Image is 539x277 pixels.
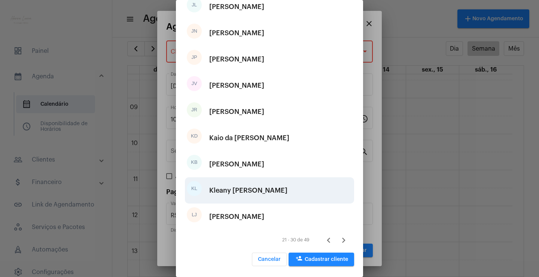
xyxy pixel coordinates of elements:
[321,233,336,248] button: Página anterior
[209,205,264,228] div: [PERSON_NAME]
[209,48,264,70] div: [PERSON_NAME]
[252,253,287,266] button: Cancelar
[187,207,202,222] div: LJ
[258,257,281,262] span: Cancelar
[282,238,309,243] div: 21 - 30 de 49
[209,153,264,175] div: [PERSON_NAME]
[187,181,202,196] div: KL
[187,155,202,170] div: KB
[187,24,202,39] div: JN
[209,74,264,97] div: [PERSON_NAME]
[336,233,351,248] button: Próxima página
[187,129,202,144] div: KD
[209,22,264,44] div: [PERSON_NAME]
[187,76,202,91] div: JV
[187,102,202,117] div: JR
[209,100,264,123] div: [PERSON_NAME]
[295,257,348,262] span: Cadastrar cliente
[187,50,202,65] div: JP
[295,255,304,264] mat-icon: person_add
[209,179,287,202] div: Kleany [PERSON_NAME]
[289,253,354,266] button: Cadastrar cliente
[209,127,289,149] div: Kaio da [PERSON_NAME]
